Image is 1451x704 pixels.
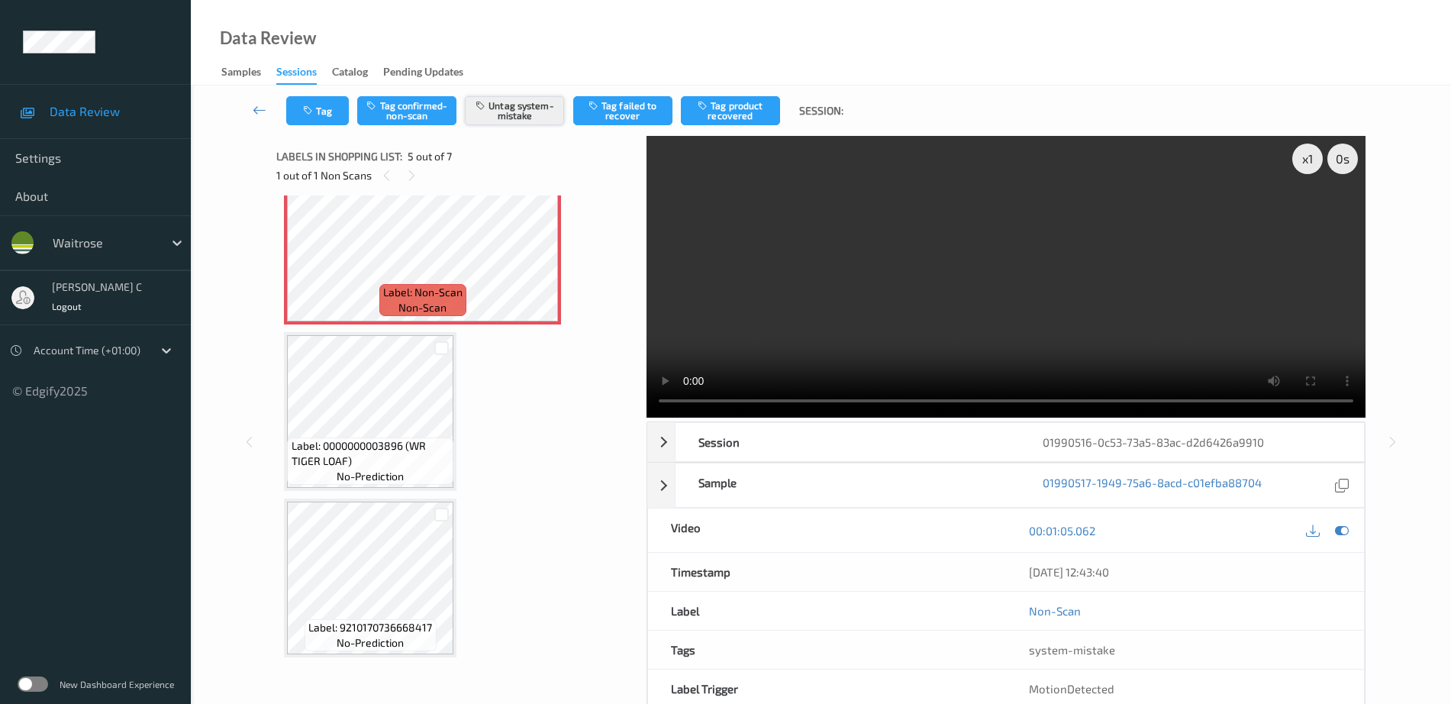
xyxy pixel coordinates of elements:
div: Tags [648,631,1006,669]
div: Video [648,509,1006,552]
div: 1 out of 1 Non Scans [276,166,636,185]
div: Timestamp [648,553,1006,591]
div: Samples [221,64,261,83]
div: Sample01990517-1949-75a6-8acd-c01efba88704 [647,463,1365,508]
a: 01990517-1949-75a6-8acd-c01efba88704 [1043,475,1262,496]
span: no-prediction [337,635,404,651]
button: Tag confirmed-non-scan [357,96,456,125]
span: system-mistake [1029,643,1115,657]
button: Tag product recovered [681,96,780,125]
a: Pending Updates [383,62,479,83]
div: Session [676,423,1020,461]
a: Sessions [276,62,332,85]
button: Tag [286,96,349,125]
span: Label: Non-Scan [383,285,463,300]
div: x 1 [1292,144,1323,174]
div: Pending Updates [383,64,463,83]
span: Labels in shopping list: [276,149,402,164]
button: Tag failed to recover [573,96,672,125]
span: Session: [799,103,843,118]
span: Label: 9210170736668417 [308,620,432,635]
a: 00:01:05.062 [1029,523,1095,538]
div: Label [648,592,1006,630]
div: [DATE] 12:43:40 [1029,564,1341,580]
button: Untag system-mistake [465,96,564,125]
div: Data Review [220,31,316,46]
span: non-scan [398,300,447,315]
a: Non-Scan [1029,603,1081,618]
div: Session01990516-0c53-73a5-83ac-d2d6426a9910 [647,422,1365,462]
div: 01990516-0c53-73a5-83ac-d2d6426a9910 [1020,423,1364,461]
span: no-prediction [337,469,404,484]
a: Catalog [332,62,383,83]
div: Sample [676,463,1020,507]
div: 0 s [1327,144,1358,174]
div: Sessions [276,64,317,85]
span: 5 out of 7 [408,149,452,164]
span: Label: 0000000003896 (WR TIGER LOAF) [292,438,450,469]
a: Samples [221,62,276,83]
div: Catalog [332,64,368,83]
